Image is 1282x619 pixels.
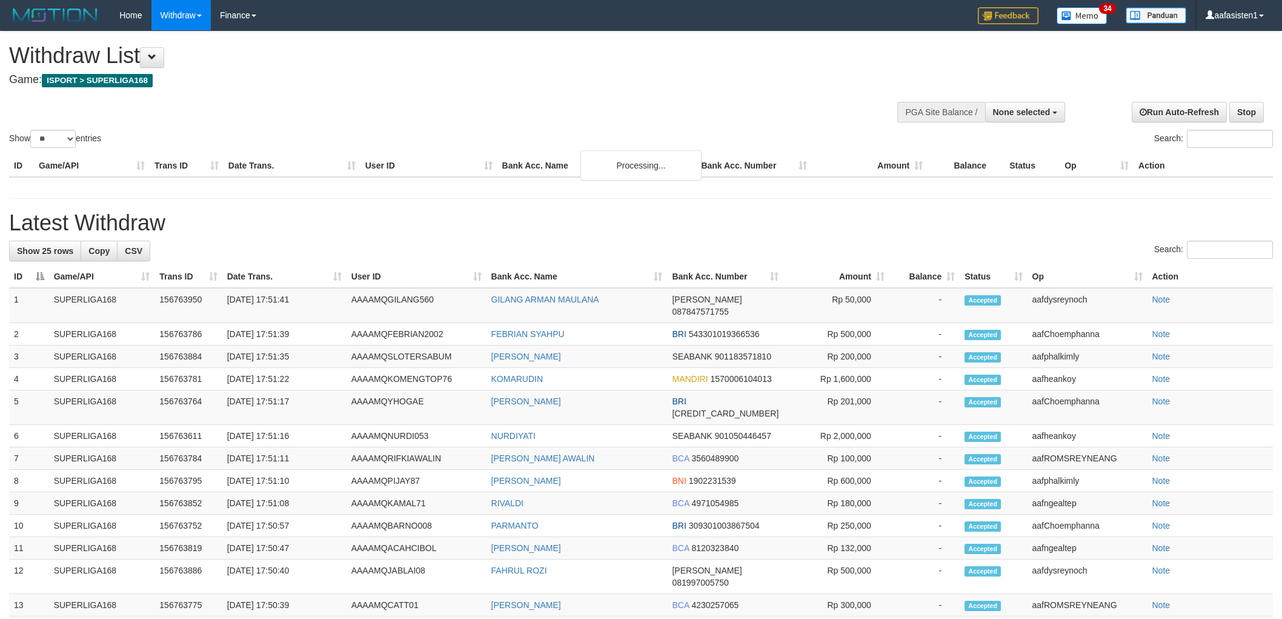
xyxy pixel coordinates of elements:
img: MOTION_logo.png [9,6,101,24]
span: Copy 8120323840 to clipboard [691,543,739,553]
td: 156763786 [154,323,222,346]
td: 2 [9,323,49,346]
td: SUPERLIGA168 [49,390,155,425]
span: CSV [125,246,142,256]
td: 13 [9,594,49,617]
td: 156763784 [154,447,222,470]
td: [DATE] 17:50:57 [222,515,347,537]
a: Note [1152,521,1171,530]
a: CSV [117,241,150,261]
td: [DATE] 17:51:08 [222,492,347,515]
td: AAAAMQKOMENGTOP76 [347,368,487,390]
input: Search: [1187,241,1273,259]
td: 156763781 [154,368,222,390]
th: Action [1134,155,1273,177]
th: Balance: activate to sort column ascending [889,266,960,288]
td: 156763884 [154,346,222,368]
td: SUPERLIGA168 [49,470,155,492]
td: aafdysreynoch [1028,560,1147,594]
td: 156763852 [154,492,222,515]
img: Button%20Memo.svg [1057,7,1108,24]
img: panduan.png [1126,7,1186,24]
td: Rp 1,600,000 [783,368,889,390]
a: Note [1152,543,1171,553]
span: Accepted [965,375,1001,385]
td: Rp 132,000 [783,537,889,560]
td: [DATE] 17:50:39 [222,594,347,617]
td: [DATE] 17:51:11 [222,447,347,470]
a: KOMARUDIN [491,374,543,384]
td: - [889,470,960,492]
td: Rp 500,000 [783,560,889,594]
td: - [889,288,960,323]
a: Run Auto-Refresh [1132,102,1227,122]
th: Action [1147,266,1274,288]
td: 9 [9,492,49,515]
td: [DATE] 17:51:16 [222,425,347,447]
span: Show 25 rows [17,246,73,256]
th: ID [9,155,34,177]
td: [DATE] 17:50:47 [222,537,347,560]
td: - [889,447,960,470]
span: Accepted [965,521,1001,532]
td: 10 [9,515,49,537]
span: Copy 4230257065 to clipboard [691,600,739,610]
td: 7 [9,447,49,470]
td: - [889,492,960,515]
td: aafphalkimly [1028,346,1147,368]
th: ID: activate to sort column descending [9,266,49,288]
th: Game/API: activate to sort column ascending [49,266,155,288]
a: [PERSON_NAME] [491,600,561,610]
span: Accepted [965,295,1001,306]
th: Balance [928,155,1005,177]
span: Copy 673401032670537 to clipboard [672,409,779,418]
td: - [889,346,960,368]
td: [DATE] 17:51:17 [222,390,347,425]
a: Stop [1229,102,1264,122]
td: aafChoemphanna [1028,515,1147,537]
a: Note [1152,600,1171,610]
td: 6 [9,425,49,447]
td: 12 [9,560,49,594]
span: Accepted [965,499,1001,509]
td: 156763886 [154,560,222,594]
td: aafdysreynoch [1028,288,1147,323]
td: AAAAMQNURDI053 [347,425,487,447]
th: Amount: activate to sort column ascending [783,266,889,288]
a: Note [1152,498,1171,508]
td: SUPERLIGA168 [49,425,155,447]
td: AAAAMQKAMAL71 [347,492,487,515]
th: Amount [812,155,928,177]
a: Note [1152,374,1171,384]
td: AAAAMQPIJAY87 [347,470,487,492]
span: Accepted [965,454,1001,464]
td: - [889,390,960,425]
td: 156763752 [154,515,222,537]
th: User ID [360,155,497,177]
a: RIVALDI [491,498,523,508]
td: AAAAMQACAHCIBOL [347,537,487,560]
td: 156763775 [154,594,222,617]
td: - [889,425,960,447]
td: SUPERLIGA168 [49,492,155,515]
a: PARMANTO [491,521,539,530]
a: Show 25 rows [9,241,81,261]
td: 156763795 [154,470,222,492]
th: Bank Acc. Name [497,155,697,177]
a: NURDIYATI [491,431,536,441]
a: FAHRUL ROZI [491,566,547,575]
td: SUPERLIGA168 [49,346,155,368]
label: Show entries [9,130,101,148]
span: Accepted [965,397,1001,407]
h1: Withdraw List [9,44,843,68]
span: Accepted [965,432,1001,442]
td: - [889,560,960,594]
td: - [889,594,960,617]
label: Search: [1154,241,1273,259]
button: None selected [985,102,1066,122]
td: Rp 100,000 [783,447,889,470]
td: 156763819 [154,537,222,560]
th: User ID: activate to sort column ascending [347,266,487,288]
span: MANDIRI [672,374,708,384]
th: Op [1060,155,1134,177]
